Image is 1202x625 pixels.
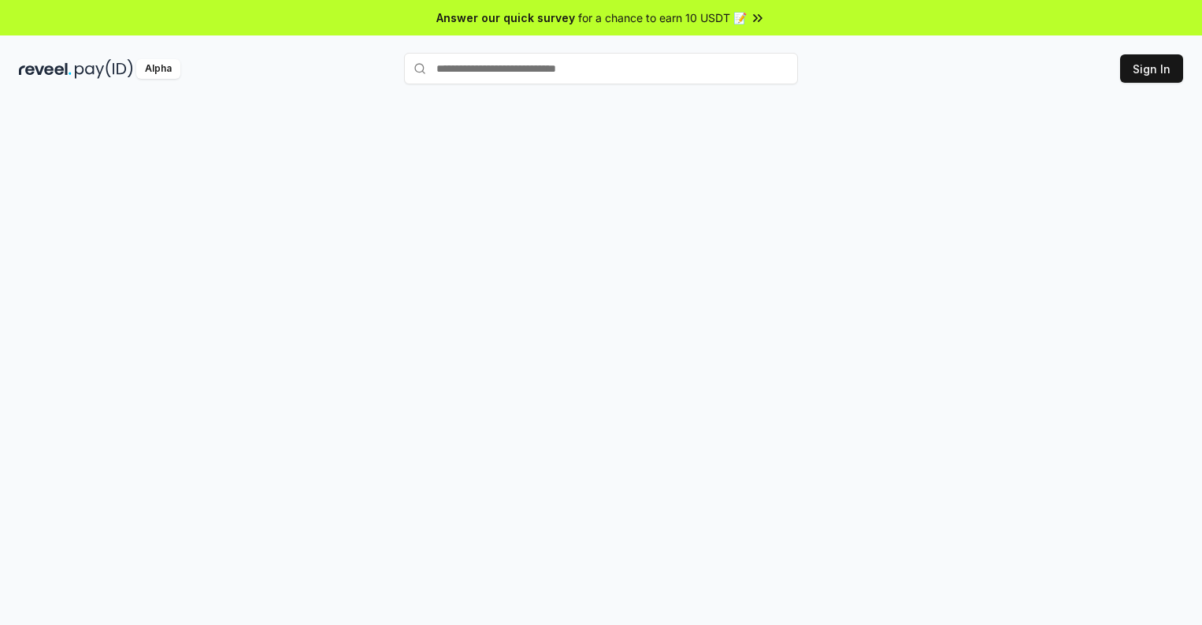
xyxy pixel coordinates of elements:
[1120,54,1183,83] button: Sign In
[578,9,747,26] span: for a chance to earn 10 USDT 📝
[436,9,575,26] span: Answer our quick survey
[19,59,72,79] img: reveel_dark
[75,59,133,79] img: pay_id
[136,59,180,79] div: Alpha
